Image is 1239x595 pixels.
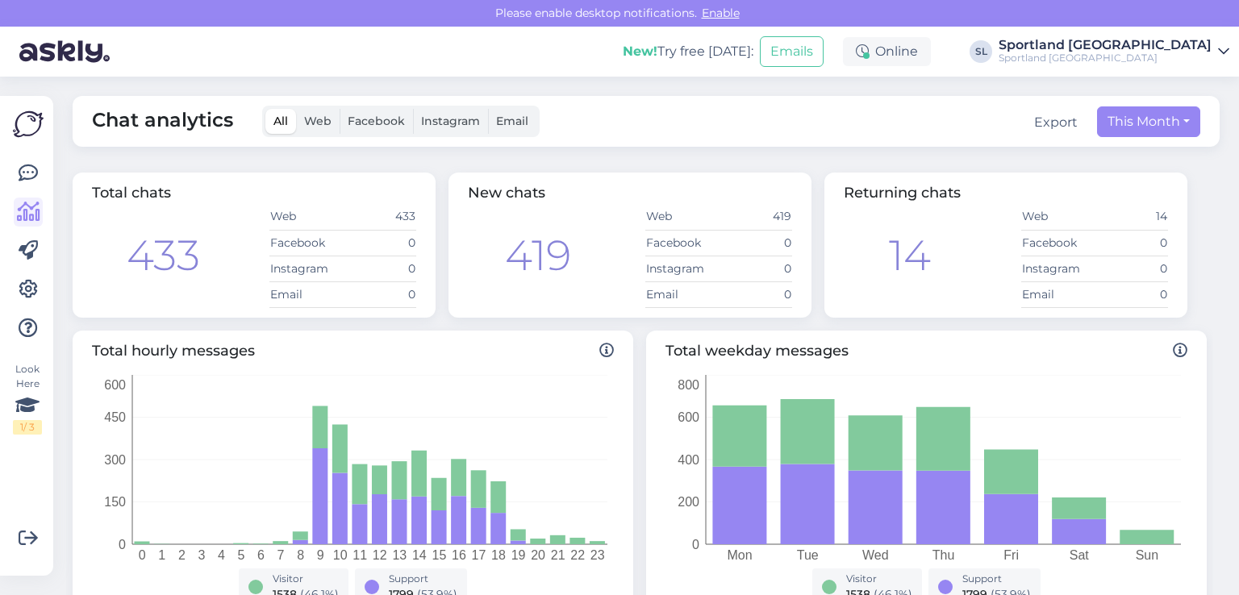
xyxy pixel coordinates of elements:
tspan: 0 [119,537,126,551]
div: Visitor [846,572,912,586]
span: Total hourly messages [92,340,614,362]
span: Total weekday messages [665,340,1187,362]
span: Chat analytics [92,106,233,137]
tspan: 0 [139,548,146,562]
tspan: 5 [238,548,245,562]
a: Sportland [GEOGRAPHIC_DATA]Sportland [GEOGRAPHIC_DATA] [999,39,1229,64]
div: Visitor [273,572,339,586]
td: Web [1021,204,1095,230]
tspan: 22 [570,548,585,562]
td: 0 [1095,256,1168,281]
div: Support [962,572,1031,586]
tspan: Thu [932,548,955,562]
td: 14 [1095,204,1168,230]
tspan: 600 [104,377,126,391]
div: 14 [889,224,931,287]
tspan: 20 [531,548,545,562]
tspan: 16 [452,548,466,562]
div: Online [843,37,931,66]
tspan: 0 [692,537,699,551]
div: Try free [DATE]: [623,42,753,61]
tspan: 3 [198,548,205,562]
td: Email [645,281,719,307]
tspan: 6 [257,548,265,562]
tspan: 11 [353,548,367,562]
div: Look Here [13,362,42,435]
td: 0 [1095,230,1168,256]
span: Enable [697,6,745,20]
button: This Month [1097,106,1200,137]
td: 0 [343,230,416,256]
span: Web [304,114,332,128]
td: Email [269,281,343,307]
td: 0 [343,281,416,307]
tspan: 8 [297,548,304,562]
tspan: 21 [551,548,565,562]
td: 0 [343,256,416,281]
span: All [273,114,288,128]
tspan: 1 [158,548,165,562]
div: SL [970,40,992,63]
td: 0 [719,281,792,307]
b: New! [623,44,657,59]
div: Support [389,572,457,586]
td: Instagram [269,256,343,281]
tspan: 400 [678,452,699,466]
tspan: 17 [472,548,486,562]
tspan: 18 [491,548,506,562]
div: 433 [127,224,200,287]
td: Facebook [269,230,343,256]
td: 433 [343,204,416,230]
tspan: 7 [277,548,285,562]
td: Email [1021,281,1095,307]
tspan: 450 [104,410,126,424]
td: Facebook [1021,230,1095,256]
span: Total chats [92,184,171,202]
tspan: 2 [178,548,186,562]
div: 1 / 3 [13,420,42,435]
span: Instagram [421,114,480,128]
td: 0 [719,256,792,281]
tspan: 14 [412,548,427,562]
tspan: Wed [862,548,889,562]
tspan: 150 [104,495,126,509]
tspan: 23 [590,548,605,562]
span: Facebook [348,114,405,128]
button: Export [1034,113,1078,132]
tspan: 13 [392,548,407,562]
tspan: 600 [678,410,699,424]
span: New chats [468,184,545,202]
tspan: 19 [511,548,526,562]
div: Sportland [GEOGRAPHIC_DATA] [999,52,1212,64]
td: 419 [719,204,792,230]
tspan: 15 [432,548,446,562]
tspan: Sat [1070,548,1090,562]
td: 0 [1095,281,1168,307]
td: Instagram [645,256,719,281]
tspan: 12 [373,548,387,562]
td: 0 [719,230,792,256]
tspan: Mon [728,548,753,562]
td: Web [269,204,343,230]
span: Email [496,114,528,128]
tspan: 9 [317,548,324,562]
td: Instagram [1021,256,1095,281]
tspan: 4 [218,548,225,562]
td: Web [645,204,719,230]
td: Facebook [645,230,719,256]
tspan: Sun [1136,548,1158,562]
tspan: 200 [678,495,699,509]
tspan: 800 [678,377,699,391]
tspan: Tue [797,548,819,562]
div: 419 [505,224,571,287]
tspan: Fri [1003,548,1019,562]
button: Emails [760,36,824,67]
tspan: 10 [333,548,348,562]
div: Sportland [GEOGRAPHIC_DATA] [999,39,1212,52]
span: Returning chats [844,184,961,202]
tspan: 300 [104,452,126,466]
img: Askly Logo [13,109,44,139]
